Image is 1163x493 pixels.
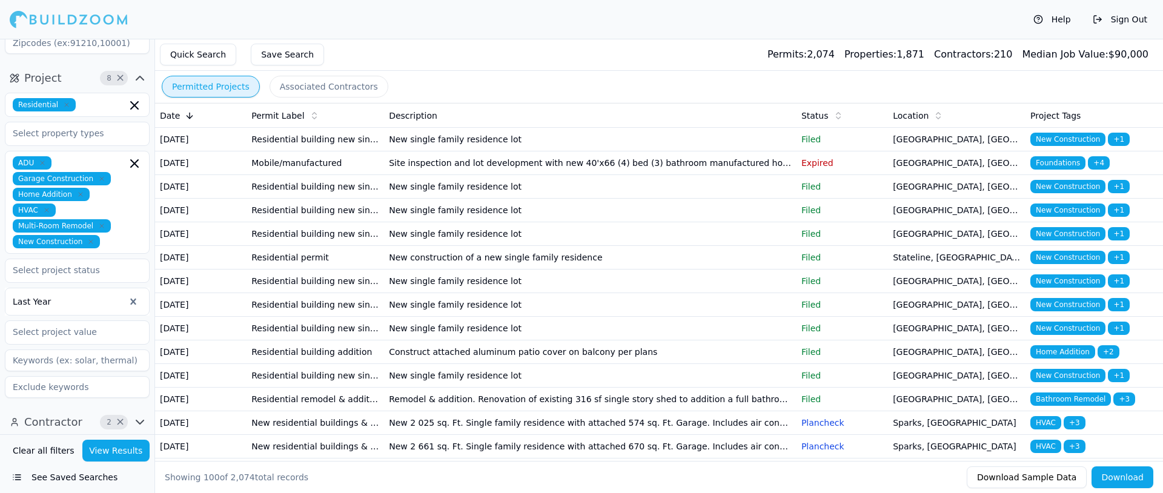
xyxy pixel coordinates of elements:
[1030,298,1105,311] span: New Construction
[888,270,1025,293] td: [GEOGRAPHIC_DATA], [GEOGRAPHIC_DATA]
[1064,440,1085,453] span: + 3
[270,76,388,98] button: Associated Contractors
[1030,180,1105,193] span: New Construction
[844,48,896,60] span: Properties:
[116,419,125,425] span: Clear Contractor filters
[384,293,797,317] td: New single family residence lot
[384,388,797,411] td: Remodel & addition. Renovation of existing 316 sf single story shed to addition a full bathroom w...
[1027,10,1077,29] button: Help
[801,228,883,240] p: Filed
[1092,466,1153,488] button: Download
[82,440,150,462] button: View Results
[888,175,1025,199] td: [GEOGRAPHIC_DATA], [GEOGRAPHIC_DATA]
[934,47,1012,62] div: 210
[1030,440,1061,453] span: HVAC
[155,293,247,317] td: [DATE]
[384,151,797,175] td: Site inspection and lot development with new 40'x66 (4) bed (3) bathroom manufactured home full p...
[384,246,797,270] td: New construction of a new single family residence
[247,435,384,458] td: New residential buildings & additions
[1108,203,1130,217] span: + 1
[155,270,247,293] td: [DATE]
[801,180,883,193] p: Filed
[155,151,247,175] td: [DATE]
[247,388,384,411] td: Residential remodel & addition
[165,471,308,483] div: Showing of total records
[384,340,797,364] td: Construct attached aluminum patio cover on balcony per plans
[384,458,797,482] td: Residential remodel & addition. Renovation and expansion of existing kitchen dinette and living r...
[888,340,1025,364] td: [GEOGRAPHIC_DATA], [GEOGRAPHIC_DATA]
[1030,133,1105,146] span: New Construction
[155,246,247,270] td: [DATE]
[155,388,247,411] td: [DATE]
[1030,416,1061,429] span: HVAC
[1030,392,1111,406] span: Bathroom Remodel
[967,466,1087,488] button: Download Sample Data
[888,317,1025,340] td: [GEOGRAPHIC_DATA], [GEOGRAPHIC_DATA]
[5,122,134,144] input: Select property types
[5,321,134,343] input: Select project value
[801,299,883,311] p: Filed
[1108,227,1130,240] span: + 1
[801,393,883,405] p: Filed
[1064,416,1085,429] span: + 3
[24,70,62,87] span: Project
[767,47,835,62] div: 2,074
[1030,227,1105,240] span: New Construction
[384,411,797,435] td: New 2 025 sq. Ft. Single family residence with attached 574 sq. Ft. Garage. Includes air conditio...
[155,435,247,458] td: [DATE]
[1030,203,1105,217] span: New Construction
[1022,48,1108,60] span: Median Job Value:
[162,76,260,98] button: Permitted Projects
[247,222,384,246] td: Residential building new single family residence tract home
[801,369,883,382] p: Filed
[888,151,1025,175] td: [GEOGRAPHIC_DATA], [GEOGRAPHIC_DATA]
[801,133,883,145] p: Filed
[155,340,247,364] td: [DATE]
[247,128,384,151] td: Residential building new single family residence tract home
[1113,392,1135,406] span: + 3
[5,259,134,281] input: Select project status
[384,128,797,151] td: New single family residence lot
[13,203,56,217] span: HVAC
[5,349,150,371] input: Keywords (ex: solar, thermal)
[888,246,1025,270] td: Stateline, [GEOGRAPHIC_DATA]
[888,364,1025,388] td: [GEOGRAPHIC_DATA], [GEOGRAPHIC_DATA]
[767,48,807,60] span: Permits:
[1108,369,1130,382] span: + 1
[103,72,115,84] span: 8
[247,151,384,175] td: Mobile/manufactured
[1098,345,1119,359] span: + 2
[1030,156,1085,170] span: Foundations
[13,219,111,233] span: Multi-Room Remodel
[160,110,180,122] span: Date
[231,472,255,482] span: 2,074
[1108,251,1130,264] span: + 1
[247,293,384,317] td: Residential building new single family residence tract home
[801,346,883,358] p: Filed
[801,157,883,169] p: Expired
[155,317,247,340] td: [DATE]
[801,251,883,263] p: Filed
[888,293,1025,317] td: [GEOGRAPHIC_DATA], [GEOGRAPHIC_DATA]
[247,246,384,270] td: Residential permit
[801,440,883,452] p: Plancheck
[1088,156,1110,170] span: + 4
[247,364,384,388] td: Residential building new single family residence tract home
[5,466,150,488] button: See Saved Searches
[13,156,51,170] span: ADU
[888,388,1025,411] td: [GEOGRAPHIC_DATA], [GEOGRAPHIC_DATA]
[1030,345,1095,359] span: Home Addition
[384,435,797,458] td: New 2 661 sq. Ft. Single family residence with attached 670 sq. Ft. Garage. Includes air conditio...
[247,175,384,199] td: Residential building new single family residence tract home
[247,199,384,222] td: Residential building new single family residence tract home
[801,110,829,122] span: Status
[204,472,220,482] span: 100
[801,275,883,287] p: Filed
[5,376,150,398] input: Exclude keywords
[13,235,100,248] span: New Construction
[384,199,797,222] td: New single family residence lot
[888,435,1025,458] td: Sparks, [GEOGRAPHIC_DATA]
[1108,274,1130,288] span: + 1
[801,322,883,334] p: Filed
[888,411,1025,435] td: Sparks, [GEOGRAPHIC_DATA]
